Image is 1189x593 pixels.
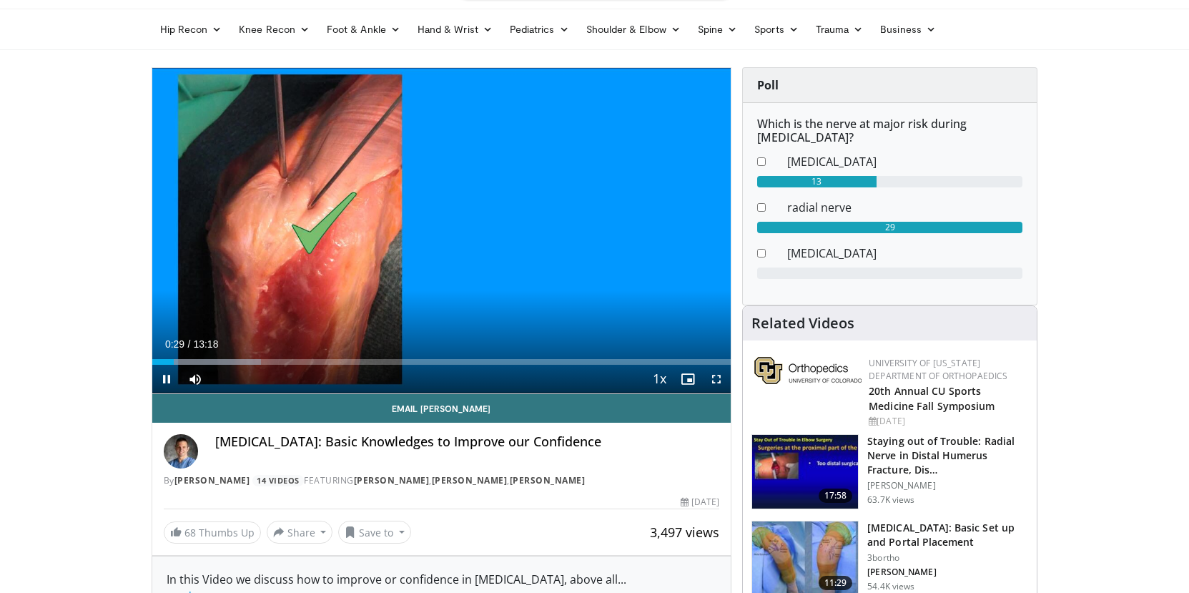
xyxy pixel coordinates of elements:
[181,365,209,393] button: Mute
[867,581,914,592] p: 54.4K views
[681,496,719,509] div: [DATE]
[650,524,719,541] span: 3,497 views
[757,117,1022,144] h6: Which is the nerve at major risk during [MEDICAL_DATA]?
[164,521,261,544] a: 68 Thumbs Up
[501,15,578,44] a: Pediatrics
[867,567,1028,578] p: [PERSON_NAME]
[174,474,250,486] a: [PERSON_NAME]
[869,357,1007,382] a: University of [US_STATE] Department of Orthopaedics
[757,176,876,187] div: 13
[152,15,231,44] a: Hip Recon
[776,153,1033,170] dd: [MEDICAL_DATA]
[409,15,501,44] a: Hand & Wrist
[193,338,218,350] span: 13:18
[184,526,196,539] span: 68
[867,521,1028,549] h3: [MEDICAL_DATA]: Basic Set up and Portal Placement
[867,494,914,506] p: 63.7K views
[807,15,872,44] a: Trauma
[776,199,1033,216] dd: radial nerve
[152,68,731,394] video-js: Video Player
[432,474,508,486] a: [PERSON_NAME]
[354,474,430,486] a: [PERSON_NAME]
[819,489,853,503] span: 17:58
[152,365,181,393] button: Pause
[754,357,862,384] img: 355603a8-37da-49b6-856f-e00d7e9307d3.png.150x105_q85_autocrop_double_scale_upscale_version-0.2.png
[578,15,689,44] a: Shoulder & Elbow
[267,521,333,544] button: Share
[674,365,702,393] button: Enable picture-in-picture mode
[164,434,198,469] img: Avatar
[757,77,779,93] strong: Poll
[776,245,1033,262] dd: [MEDICAL_DATA]
[689,15,746,44] a: Spine
[872,15,944,44] a: Business
[869,384,995,413] a: 20th Annual CU Sports Medicine Fall Symposium
[338,521,411,544] button: Save to
[757,222,1022,233] div: 29
[230,15,318,44] a: Knee Recon
[152,394,731,423] a: Email [PERSON_NAME]
[215,434,720,450] h4: [MEDICAL_DATA]: Basic Knowledges to Improve our Confidence
[867,480,1028,491] p: [PERSON_NAME]
[702,365,731,393] button: Fullscreen
[188,338,191,350] span: /
[645,365,674,393] button: Playback Rate
[752,435,858,509] img: Q2xRg7exoPLTwO8X4xMDoxOjB1O8AjAz_1.150x105_q85_crop-smart_upscale.jpg
[751,315,854,332] h4: Related Videos
[152,359,731,365] div: Progress Bar
[867,434,1028,477] h3: Staying out of Trouble: Radial Nerve in Distal Humerus Fracture, Dis…
[164,474,720,487] div: By FEATURING , ,
[510,474,586,486] a: [PERSON_NAME]
[318,15,409,44] a: Foot & Ankle
[867,552,1028,564] p: 3bortho
[252,475,305,487] a: 14 Videos
[751,434,1028,510] a: 17:58 Staying out of Trouble: Radial Nerve in Distal Humerus Fracture, Dis… [PERSON_NAME] 63.7K v...
[869,415,1025,428] div: [DATE]
[819,576,853,590] span: 11:29
[165,338,184,350] span: 0:29
[746,15,807,44] a: Sports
